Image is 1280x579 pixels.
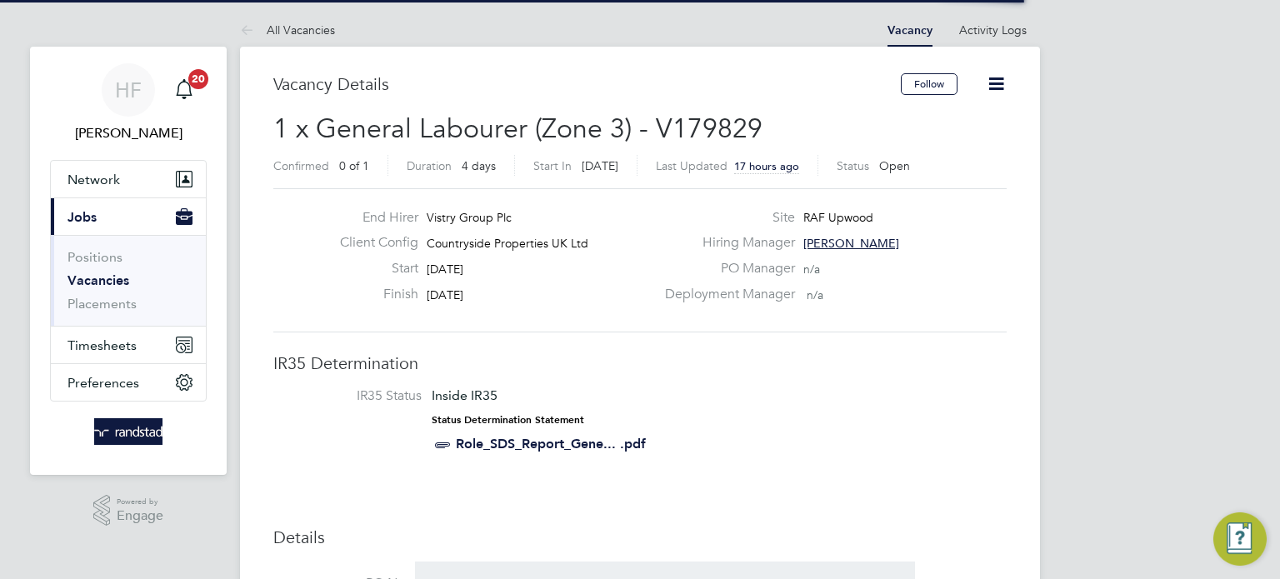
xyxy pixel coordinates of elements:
span: Vistry Group Plc [427,210,512,225]
button: Engage Resource Center [1213,512,1267,566]
a: Positions [67,249,122,265]
button: Follow [901,73,957,95]
nav: Main navigation [30,47,227,475]
label: Hiring Manager [655,234,795,252]
strong: Status Determination Statement [432,414,584,426]
button: Network [51,161,206,197]
label: Confirmed [273,158,329,173]
label: End Hirer [327,209,418,227]
span: Powered by [117,495,163,509]
span: n/a [807,287,823,302]
span: Timesheets [67,337,137,353]
div: Jobs [51,235,206,326]
a: Placements [67,296,137,312]
span: [PERSON_NAME] [803,236,899,251]
label: Deployment Manager [655,286,795,303]
label: Finish [327,286,418,303]
a: All Vacancies [240,22,335,37]
span: RAF Upwood [803,210,873,225]
span: Countryside Properties UK Ltd [427,236,588,251]
span: Engage [117,509,163,523]
span: HF [115,79,142,101]
a: Vacancies [67,272,129,288]
span: 0 of 1 [339,158,369,173]
span: 4 days [462,158,496,173]
label: Last Updated [656,158,727,173]
span: n/a [803,262,820,277]
label: IR35 Status [290,387,422,405]
label: Status [837,158,869,173]
span: Inside IR35 [432,387,497,403]
label: Duration [407,158,452,173]
span: Network [67,172,120,187]
a: Go to home page [50,418,207,445]
span: [DATE] [582,158,618,173]
a: HF[PERSON_NAME] [50,63,207,143]
a: 20 [167,63,201,117]
h3: Vacancy Details [273,73,901,95]
label: Client Config [327,234,418,252]
button: Preferences [51,364,206,401]
button: Jobs [51,198,206,235]
span: [DATE] [427,262,463,277]
span: [DATE] [427,287,463,302]
span: Jobs [67,209,97,225]
span: Hollie Furby [50,123,207,143]
h3: IR35 Determination [273,352,1007,374]
img: randstad-logo-retina.png [94,418,163,445]
h3: Details [273,527,1007,548]
span: Open [879,158,910,173]
label: PO Manager [655,260,795,277]
label: Site [655,209,795,227]
a: Activity Logs [959,22,1027,37]
a: Role_SDS_Report_Gene... .pdf [456,436,646,452]
label: Start In [533,158,572,173]
span: Preferences [67,375,139,391]
span: 17 hours ago [734,159,799,173]
button: Timesheets [51,327,206,363]
span: 1 x General Labourer (Zone 3) - V179829 [273,112,762,145]
a: Powered byEngage [93,495,164,527]
span: 20 [188,69,208,89]
a: Vacancy [887,23,932,37]
label: Start [327,260,418,277]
